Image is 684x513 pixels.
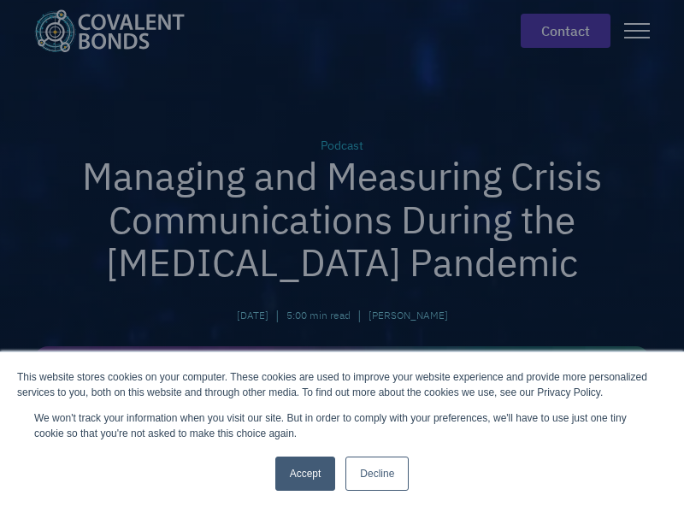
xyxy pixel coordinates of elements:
[521,14,610,48] a: contact
[286,308,351,323] div: 5:00 min read
[275,457,336,491] a: Accept
[34,137,650,155] div: Podcast
[275,305,280,326] div: |
[34,155,650,285] h1: Managing and Measuring Crisis Communications During the [MEDICAL_DATA] Pandemic
[237,308,268,323] div: [DATE]
[34,9,185,52] img: Covalent Bonds White / Teal Logo
[34,9,198,52] a: home
[17,369,667,400] div: This website stores cookies on your computer. These cookies are used to improve your website expe...
[369,308,448,323] a: [PERSON_NAME]
[34,410,650,441] p: We won't track your information when you visit our site. But in order to comply with your prefere...
[345,457,409,491] a: Decline
[357,305,362,326] div: |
